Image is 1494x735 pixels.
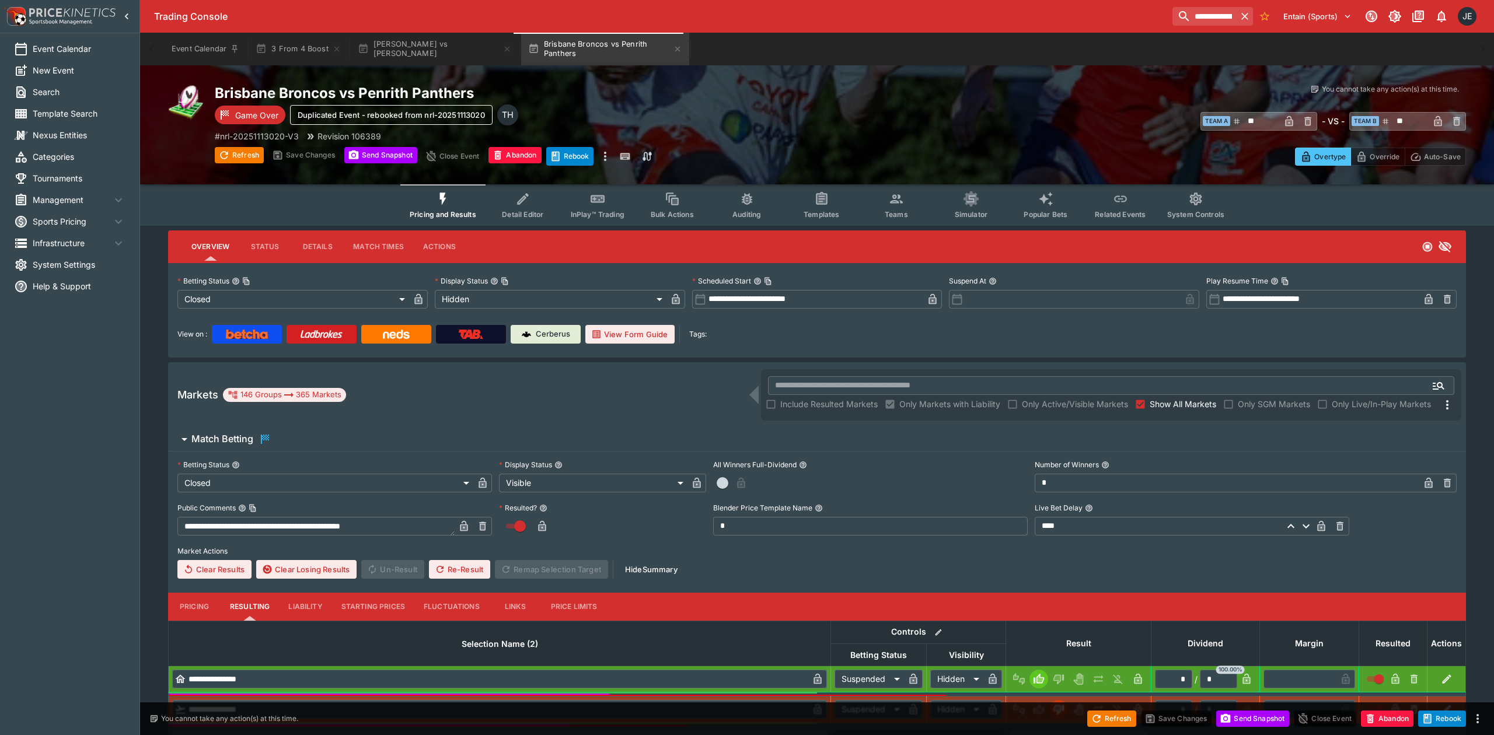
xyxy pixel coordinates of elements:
[344,233,413,261] button: Match Times
[1109,700,1128,719] button: Eliminated In Play
[361,560,424,579] span: Un-Result
[168,428,1466,451] button: Match Betting
[1049,700,1068,719] button: Lose
[651,210,694,219] span: Bulk Actions
[1216,710,1289,727] button: Send Snapshot
[459,330,483,339] img: TabNZ
[4,5,27,28] img: PriceKinetics Logo
[1238,398,1310,410] span: Only SGM Markets
[429,560,490,579] button: Re-Result
[1428,375,1449,396] button: Open
[238,504,246,512] button: Public CommentsCopy To Clipboard
[1095,210,1146,219] span: Related Events
[502,210,543,219] span: Detail Editor
[1295,148,1351,166] button: Overtype
[1029,700,1048,719] button: Win
[1010,700,1028,719] button: Not Set
[713,460,797,470] p: All Winners Full-Dividend
[837,648,920,662] span: Betting Status
[1427,621,1466,666] th: Actions
[930,700,983,719] div: Hidden
[1089,700,1108,719] button: Push
[414,593,489,621] button: Fluctuations
[1276,7,1359,26] button: Select Tenant
[692,276,751,286] p: Scheduled Start
[1049,670,1068,688] button: Lose
[1069,700,1088,719] button: Void
[177,542,1457,560] label: Market Actions
[1422,241,1433,253] svg: Closed
[279,593,331,621] button: Liability
[1029,670,1048,688] button: Win
[33,107,125,120] span: Template Search
[177,276,229,286] p: Betting Status
[689,325,707,344] label: Tags:
[33,280,125,292] span: Help & Support
[33,86,125,98] span: Search
[499,460,552,470] p: Display Status
[598,147,612,166] button: more
[1216,666,1245,674] span: 100.00%
[161,713,298,724] p: You cannot take any action(s) at this time.
[1352,116,1379,126] span: Team B
[177,388,218,401] h5: Markets
[1270,277,1279,285] button: Play Resume TimeCopy To Clipboard
[490,277,498,285] button: Display StatusCopy To Clipboard
[1101,461,1109,469] button: Number of Winners
[177,460,229,470] p: Betting Status
[1431,6,1452,27] button: Notifications
[989,277,997,285] button: Suspend At
[33,129,125,141] span: Nexus Entities
[1035,503,1083,513] p: Live Bet Delay
[410,210,476,219] span: Pricing and Results
[1458,7,1476,26] div: James Edlin
[554,461,563,469] button: Display Status
[235,109,278,121] p: Game Over
[33,64,125,76] span: New Event
[1359,621,1427,666] th: Resulted
[33,215,111,228] span: Sports Pricing
[215,84,840,102] h2: Copy To Clipboard
[1022,398,1128,410] span: Only Active/Visible Markets
[291,233,344,261] button: Details
[1361,6,1382,27] button: Connected to PK
[497,104,518,125] div: Todd Henderson
[165,33,246,65] button: Event Calendar
[300,330,343,339] img: Ladbrokes
[1206,276,1268,286] p: Play Resume Time
[1109,670,1128,688] button: Eliminated In Play
[1260,621,1359,666] th: Margin
[585,325,675,344] button: View Form Guide
[1361,712,1413,723] span: Mark an event as closed and abandoned.
[351,33,519,65] button: [PERSON_NAME] vs [PERSON_NAME]
[1438,240,1452,254] svg: Hidden
[29,8,116,17] img: PriceKinetics
[1089,670,1108,688] button: Push
[713,503,812,513] p: Blender Price Template Name
[1384,6,1405,27] button: Toggle light/dark mode
[1172,7,1237,26] input: search
[33,172,125,184] span: Tournaments
[249,33,348,65] button: 3 From 4 Boost
[435,290,666,309] div: Hidden
[1295,148,1466,166] div: Start From
[931,625,946,640] button: Bulk edit
[489,593,542,621] button: Links
[33,258,125,271] span: System Settings
[949,276,986,286] p: Suspend At
[955,210,987,219] span: Simulator
[215,130,299,142] p: Copy To Clipboard
[1087,710,1136,727] button: Refresh
[1167,210,1224,219] span: System Controls
[228,388,341,402] div: 146 Groups 365 Markets
[1405,148,1466,166] button: Auto-Save
[1255,7,1274,26] button: No Bookmarks
[536,328,570,340] p: Cerberus
[835,700,904,719] div: Suspended
[764,277,772,285] button: Copy To Clipboard
[1322,115,1345,127] h6: - VS -
[499,503,537,513] p: Resulted?
[899,398,1000,410] span: Only Markets with Liability
[1361,710,1413,727] button: Abandon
